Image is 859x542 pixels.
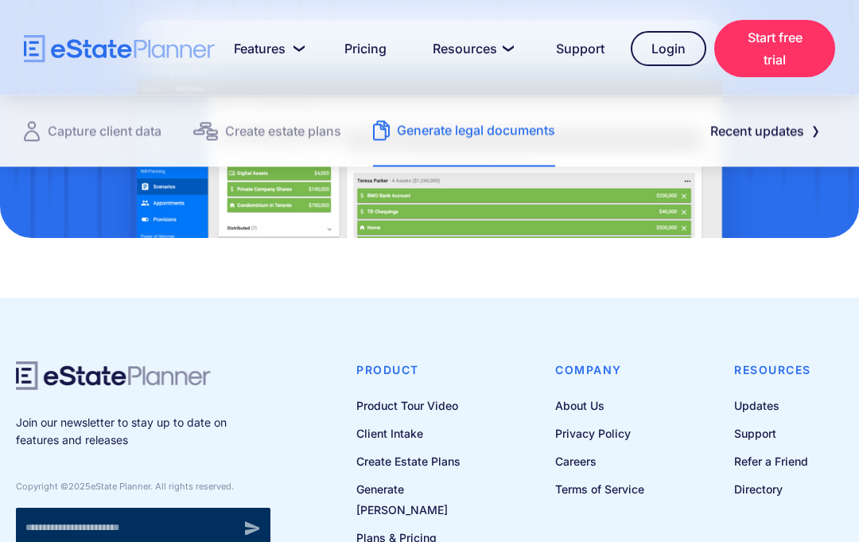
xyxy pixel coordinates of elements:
[555,480,644,500] a: Terms of Service
[68,482,91,493] span: 2025
[734,424,811,444] a: Support
[356,480,497,520] a: Generate [PERSON_NAME]
[397,119,555,142] div: Generate legal documents
[631,31,706,66] a: Login
[356,452,497,472] a: Create Estate Plans
[734,396,811,416] a: Updates
[48,120,161,142] div: Capture client data
[734,362,811,380] h4: Resources
[714,20,835,77] a: Start free trial
[356,362,497,380] h4: Product
[710,120,804,142] div: Recent updates
[734,480,811,500] a: Directory
[16,415,270,450] p: Join our newsletter to stay up to date on features and releases
[193,96,341,167] a: Create estate plans
[373,96,555,167] a: Generate legal documents
[325,33,405,64] a: Pricing
[215,33,317,64] a: Features
[555,362,644,380] h4: Company
[16,482,270,493] div: Copyright © eState Planner. All rights reserved.
[555,424,644,444] a: Privacy Policy
[555,396,644,416] a: About Us
[414,33,529,64] a: Resources
[734,452,811,472] a: Refer a Friend
[356,396,497,416] a: Product Tour Video
[555,452,644,472] a: Careers
[691,115,835,147] a: Recent updates
[537,33,623,64] a: Support
[356,424,497,444] a: Client Intake
[225,120,341,142] div: Create estate plans
[24,96,161,167] a: Capture client data
[24,35,215,63] a: home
